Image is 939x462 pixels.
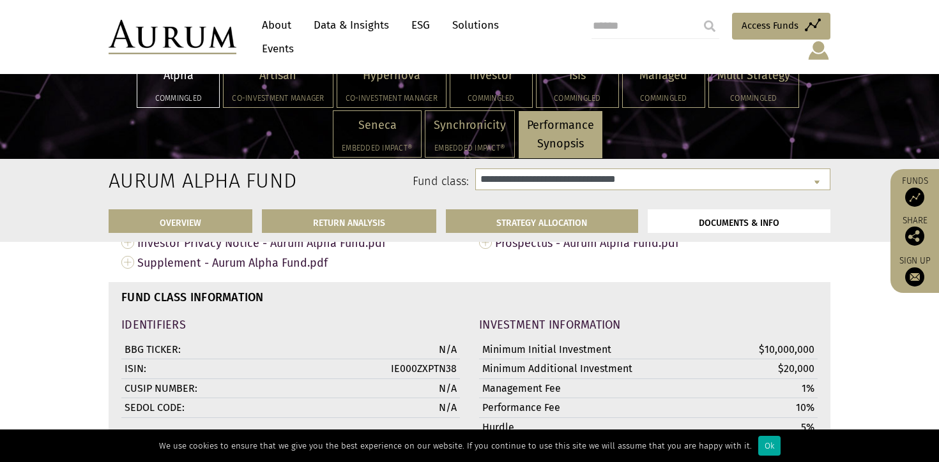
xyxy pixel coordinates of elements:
[446,209,639,233] a: STRATEGY ALLOCATION
[897,255,933,287] a: Sign up
[342,116,413,135] p: Seneca
[695,340,818,359] td: $10,000,000
[405,13,436,37] a: ESG
[527,116,594,153] p: Performance Synopsis
[137,253,460,272] span: Supplement - Aurum Alpha Fund.pdf
[121,319,460,331] h4: IDENTIFIERS
[337,359,460,379] td: IE000ZXPTN38
[695,418,818,438] td: 5%
[695,378,818,398] td: 1%
[446,13,505,37] a: Solutions
[695,359,818,379] td: $20,000
[346,66,438,85] p: Hypernova
[479,378,695,398] td: Management Fee
[337,398,460,418] td: N/A
[905,267,924,287] img: Sign up to our newsletter
[732,13,830,40] a: Access Funds
[479,398,695,418] td: Performance Fee
[109,209,252,233] a: OVERVIEW
[717,66,790,85] p: Multi Strategy
[479,319,818,331] h4: INVESTMENT INFORMATION
[495,233,818,253] span: Prospectus - Aurum Alpha Fund.pdf
[232,66,324,85] p: Artisan
[717,94,790,102] h5: Commingled
[146,94,211,102] h5: Commingled
[742,18,798,33] span: Access Funds
[758,436,781,456] div: Ok
[121,378,337,398] td: CUSIP NUMBER:
[121,340,337,359] td: BBG TICKER:
[121,290,264,304] strong: FUND CLASS INFORMATION
[337,340,460,359] td: N/A
[337,378,460,398] td: N/A
[479,340,695,359] td: Minimum Initial Investment
[905,227,924,246] img: Share this post
[342,144,413,152] h5: Embedded Impact®
[307,13,395,37] a: Data & Insights
[905,188,924,207] img: Access Funds
[897,216,933,246] div: Share
[459,94,524,102] h5: Commingled
[137,233,460,253] span: Investor Privacy Notice - Aurum Alpha Fund.pdf
[545,94,610,102] h5: Commingled
[434,116,506,135] p: Synchronicity
[256,37,294,61] a: Events
[459,66,524,85] p: Investor
[109,20,236,54] img: Aurum
[109,168,213,193] h2: Aurum Alpha Fund
[121,398,337,418] td: SEDOL CODE:
[346,94,438,102] h5: Co-investment Manager
[262,209,436,233] a: RETURN ANALYSIS
[479,418,695,438] td: Hurdle
[479,359,695,379] td: Minimum Additional Investment
[807,40,830,61] img: account-icon.svg
[434,144,506,152] h5: Embedded Impact®
[631,66,696,85] p: Managed
[232,174,469,190] label: Fund class:
[697,13,722,39] input: Submit
[256,13,298,37] a: About
[146,66,211,85] p: Alpha
[121,359,337,379] td: ISIN:
[545,66,610,85] p: Isis
[695,398,818,418] td: 10%
[631,94,696,102] h5: Commingled
[897,175,933,207] a: Funds
[232,94,324,102] h5: Co-investment Manager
